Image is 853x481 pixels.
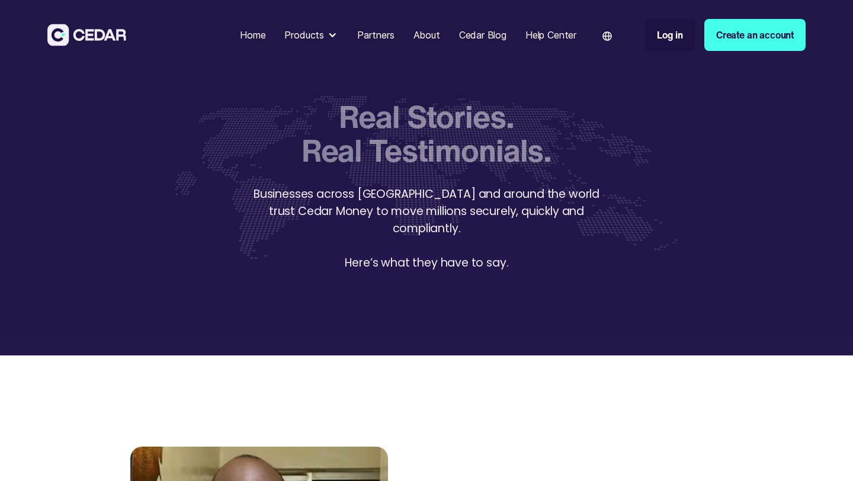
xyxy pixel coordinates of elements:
[235,22,270,48] a: Home
[454,22,511,48] a: Cedar Blog
[704,19,806,51] a: Create an account
[645,19,695,51] a: Log in
[521,22,581,48] a: Help Center
[525,28,576,42] div: Help Center
[459,28,506,42] div: Cedar Blog
[409,22,445,48] a: About
[249,100,604,167] span: Real Stories. Real Testimonials.
[357,28,395,42] div: Partners
[280,23,343,47] div: Products
[657,28,683,42] div: Log in
[254,186,599,270] span: Businesses across [GEOGRAPHIC_DATA] and around the world trust Cedar Money to move millions secur...
[240,28,265,42] div: Home
[284,28,324,42] div: Products
[352,22,399,48] a: Partners
[413,28,440,42] div: About
[602,31,612,41] img: world icon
